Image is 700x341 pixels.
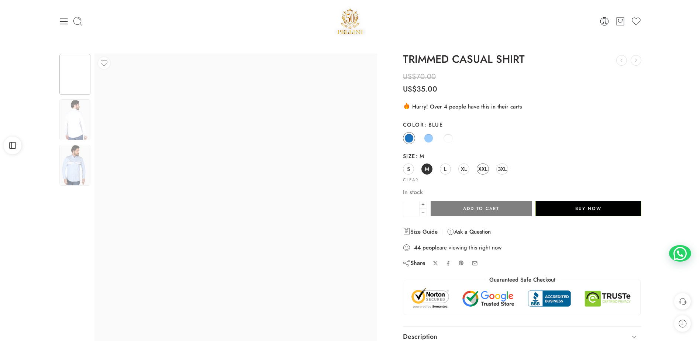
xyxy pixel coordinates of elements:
[631,16,641,27] a: Wishlist
[615,16,625,27] a: Cart
[403,244,642,252] div: are viewing this right now
[477,163,489,175] a: XXL
[433,261,438,266] a: Share on X
[59,54,90,95] img: Artboard 2-01 (1)
[334,6,366,37] img: Pellini
[334,6,366,37] a: Pellini -
[414,244,421,251] strong: 44
[431,201,532,216] button: Add to cart
[403,187,642,197] p: In stock
[425,164,429,174] span: M
[478,164,487,174] span: XXL
[415,152,425,160] span: M
[403,227,438,236] a: Size Guide
[424,121,443,128] span: Blue
[421,163,432,175] a: M
[403,178,418,182] a: Clear options
[423,244,439,251] strong: people
[403,54,642,65] h1: TRIMMED CASUAL SHIRT
[59,99,90,140] img: Artboard 2-01 (1)
[458,163,469,175] a: XL
[407,164,410,174] span: S
[486,276,559,284] legend: Guaranteed Safe Checkout
[496,163,508,175] a: 3XL
[403,201,420,216] input: Product quantity
[599,16,610,27] a: Login / Register
[403,259,425,267] div: Share
[535,201,641,216] button: Buy Now
[444,164,446,174] span: L
[403,71,436,82] bdi: 70.00
[403,71,416,82] span: US$
[403,84,437,94] bdi: 35.00
[472,260,478,266] a: Email to your friends
[59,145,90,186] img: Artboard 2-01 (1)
[403,84,417,94] span: US$
[440,163,451,175] a: L
[403,152,642,160] label: Size
[461,164,467,174] span: XL
[403,163,414,175] a: S
[403,121,642,128] label: Color
[498,164,507,174] span: 3XL
[447,227,491,236] a: Ask a Question
[410,287,635,309] img: Trust
[403,102,642,111] div: Hurry! Over 4 people have this in their carts
[458,260,464,266] a: Pin on Pinterest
